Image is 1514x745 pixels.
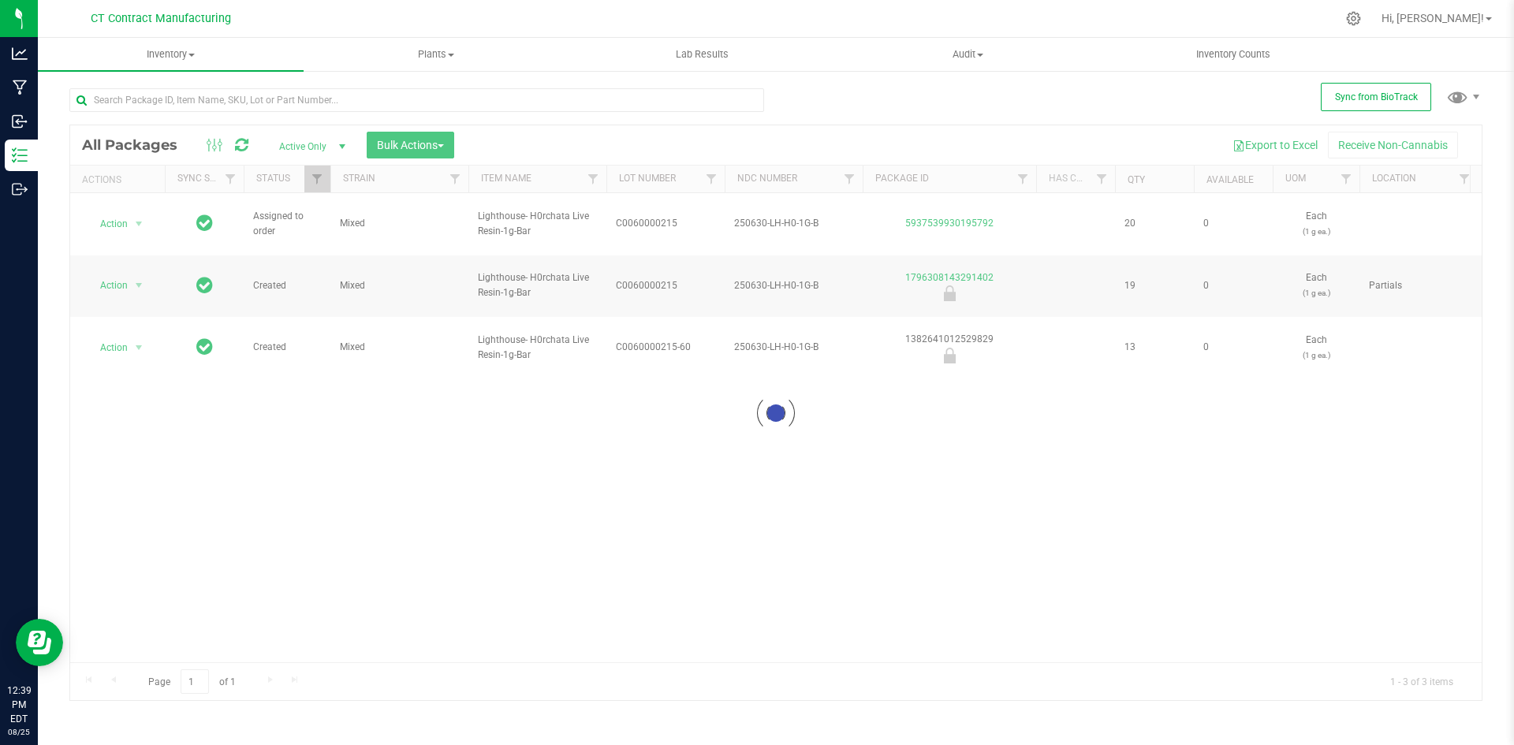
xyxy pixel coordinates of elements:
a: Plants [304,38,569,71]
a: Inventory [38,38,304,71]
span: CT Contract Manufacturing [91,12,231,25]
inline-svg: Manufacturing [12,80,28,95]
a: Inventory Counts [1101,38,1367,71]
span: Plants [304,47,569,61]
span: Lab Results [654,47,750,61]
span: Audit [836,47,1100,61]
inline-svg: Inventory [12,147,28,163]
p: 08/25 [7,726,31,738]
inline-svg: Analytics [12,46,28,61]
inline-svg: Outbound [12,181,28,197]
p: 12:39 PM EDT [7,684,31,726]
div: Manage settings [1344,11,1363,26]
span: Inventory Counts [1175,47,1292,61]
inline-svg: Inbound [12,114,28,129]
button: Sync from BioTrack [1321,83,1431,111]
span: Hi, [PERSON_NAME]! [1382,12,1484,24]
span: Sync from BioTrack [1335,91,1418,102]
a: Audit [835,38,1101,71]
span: Inventory [38,47,304,61]
a: Lab Results [569,38,835,71]
input: Search Package ID, Item Name, SKU, Lot or Part Number... [69,88,764,112]
iframe: Resource center [16,619,63,666]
